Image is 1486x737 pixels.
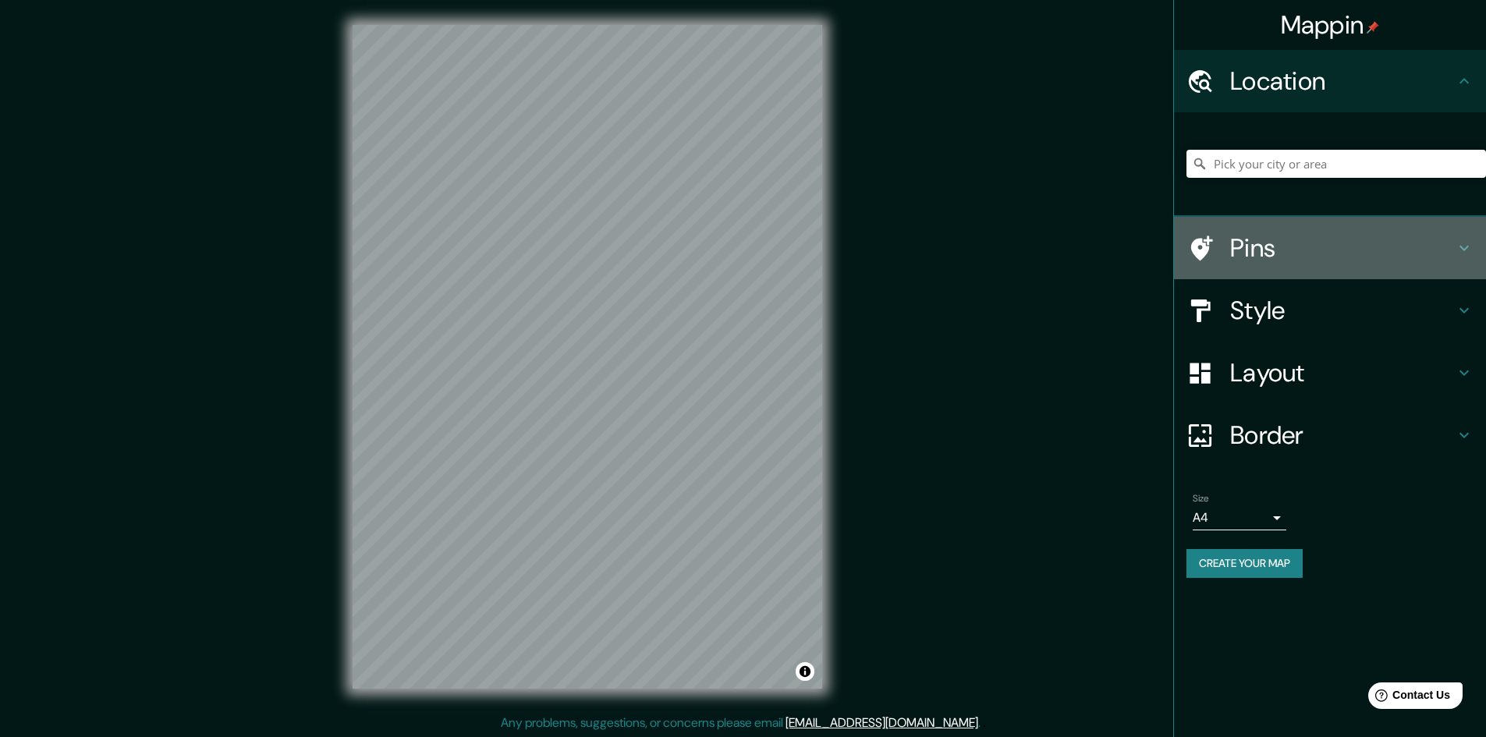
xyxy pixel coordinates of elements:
[1174,279,1486,342] div: Style
[1230,66,1455,97] h4: Location
[1174,50,1486,112] div: Location
[1174,342,1486,404] div: Layout
[1193,492,1209,505] label: Size
[786,714,978,731] a: [EMAIL_ADDRESS][DOMAIN_NAME]
[1281,9,1380,41] h4: Mappin
[501,714,981,732] p: Any problems, suggestions, or concerns please email .
[1230,295,1455,326] h4: Style
[1186,150,1486,178] input: Pick your city or area
[983,714,986,732] div: .
[1174,217,1486,279] div: Pins
[981,714,983,732] div: .
[1347,676,1469,720] iframe: Help widget launcher
[796,662,814,681] button: Toggle attribution
[1230,357,1455,388] h4: Layout
[1230,420,1455,451] h4: Border
[1186,549,1303,578] button: Create your map
[1230,232,1455,264] h4: Pins
[353,25,822,689] canvas: Map
[1367,21,1379,34] img: pin-icon.png
[1193,505,1286,530] div: A4
[1174,404,1486,466] div: Border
